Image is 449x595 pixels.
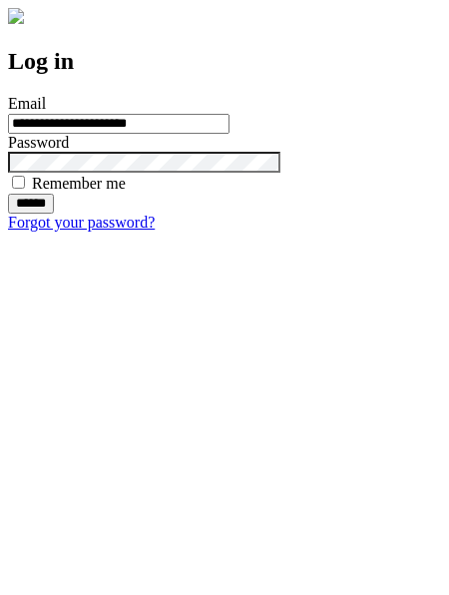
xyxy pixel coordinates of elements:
label: Password [8,134,69,151]
img: logo-4e3dc11c47720685a147b03b5a06dd966a58ff35d612b21f08c02c0306f2b779.png [8,8,24,24]
h2: Log in [8,48,441,75]
label: Remember me [32,175,126,192]
a: Forgot your password? [8,214,155,231]
label: Email [8,95,46,112]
